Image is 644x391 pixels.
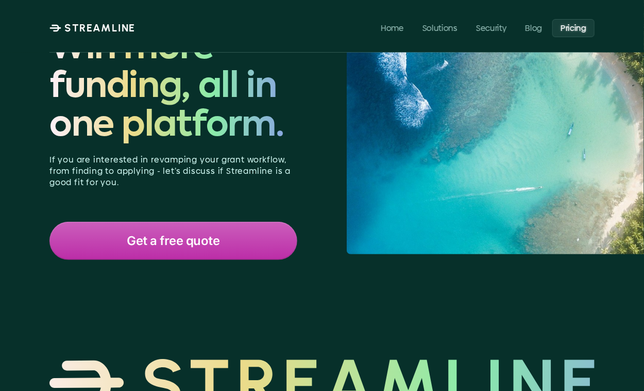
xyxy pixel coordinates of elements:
a: Home [372,19,412,37]
a: STREAMLINE [49,22,135,34]
a: Blog [517,19,551,37]
a: Pricing [552,19,595,37]
p: Pricing [561,23,586,32]
span: Win more funding, all in one platform. [49,30,297,145]
a: Get a free quote [49,222,297,260]
p: Get a free quote [127,234,219,248]
p: Home [381,23,404,32]
p: STREAMLINE [64,22,135,34]
p: Solutions [422,23,457,32]
p: Blog [526,23,543,32]
p: Security [476,23,506,32]
a: Security [468,19,515,37]
p: If you are interested in revamping your grant workflow, from finding to applying - let’s discuss ... [49,154,297,189]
